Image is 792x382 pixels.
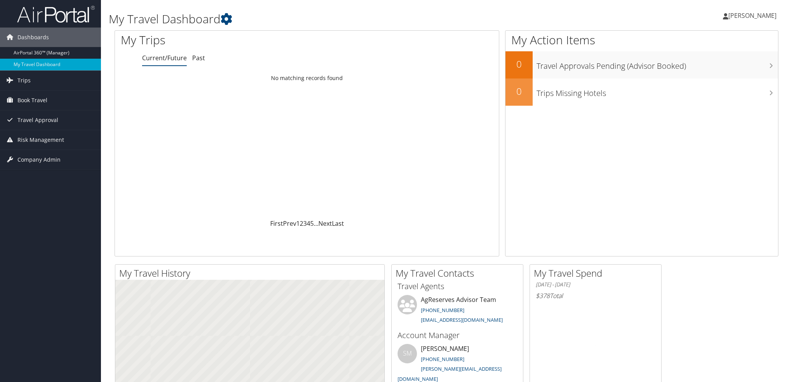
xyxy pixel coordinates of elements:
[109,11,559,27] h1: My Travel Dashboard
[421,316,503,323] a: [EMAIL_ADDRESS][DOMAIN_NAME]
[421,356,464,363] a: [PHONE_NUMBER]
[728,11,776,20] span: [PERSON_NAME]
[398,344,417,363] div: SM
[17,5,95,23] img: airportal-logo.png
[505,78,778,106] a: 0Trips Missing Hotels
[505,58,533,71] h2: 0
[307,219,310,228] a: 4
[398,281,517,292] h3: Travel Agents
[17,28,49,47] span: Dashboards
[17,110,58,130] span: Travel Approval
[17,130,64,150] span: Risk Management
[318,219,332,228] a: Next
[394,295,521,327] li: AgReserves Advisor Team
[310,219,314,228] a: 5
[115,71,499,85] td: No matching records found
[505,85,533,98] h2: 0
[17,91,47,110] span: Book Travel
[534,267,661,280] h2: My Travel Spend
[17,150,61,169] span: Company Admin
[142,54,187,62] a: Current/Future
[723,4,784,27] a: [PERSON_NAME]
[119,267,384,280] h2: My Travel History
[421,307,464,314] a: [PHONE_NUMBER]
[505,51,778,78] a: 0Travel Approvals Pending (Advisor Booked)
[121,32,333,48] h1: My Trips
[505,32,778,48] h1: My Action Items
[536,291,655,300] h6: Total
[332,219,344,228] a: Last
[303,219,307,228] a: 3
[537,84,778,99] h3: Trips Missing Hotels
[398,330,517,341] h3: Account Manager
[314,219,318,228] span: …
[537,57,778,72] h3: Travel Approvals Pending (Advisor Booked)
[300,219,303,228] a: 2
[536,291,550,300] span: $378
[536,281,655,288] h6: [DATE] - [DATE]
[283,219,296,228] a: Prev
[396,267,523,280] h2: My Travel Contacts
[296,219,300,228] a: 1
[192,54,205,62] a: Past
[17,71,31,90] span: Trips
[270,219,283,228] a: First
